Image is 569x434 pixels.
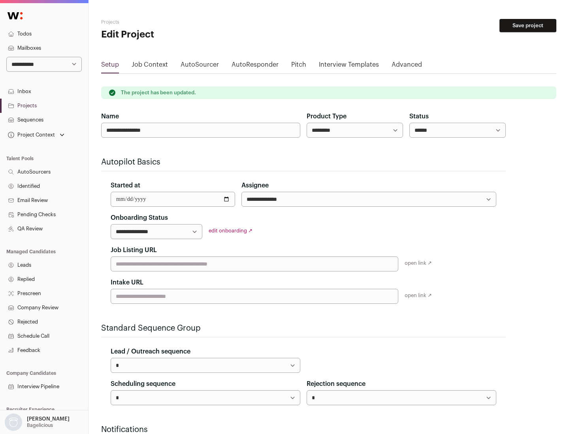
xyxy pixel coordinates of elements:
a: Job Context [132,60,168,73]
a: AutoSourcer [181,60,219,73]
h2: Autopilot Basics [101,157,506,168]
a: Advanced [392,60,422,73]
label: Status [409,112,429,121]
p: Bagelicious [27,422,53,428]
label: Started at [111,181,140,190]
a: Pitch [291,60,306,73]
label: Lead / Outreach sequence [111,347,190,356]
a: Interview Templates [319,60,379,73]
label: Scheduling sequence [111,379,175,389]
a: edit onboarding ↗ [209,228,252,233]
button: Open dropdown [6,129,66,140]
label: Product Type [307,112,347,121]
label: Intake URL [111,278,143,287]
label: Assignee [241,181,269,190]
img: Wellfound [3,8,27,24]
button: Save project [499,19,556,32]
button: Open dropdown [3,413,71,431]
a: Setup [101,60,119,73]
h2: Projects [101,19,253,25]
label: Job Listing URL [111,245,157,255]
a: AutoResponder [232,60,279,73]
img: nopic.png [5,413,22,431]
h1: Edit Project [101,28,253,41]
p: [PERSON_NAME] [27,416,70,422]
label: Onboarding Status [111,213,168,223]
h2: Standard Sequence Group [101,323,506,334]
p: The project has been updated. [121,90,196,96]
label: Name [101,112,119,121]
label: Rejection sequence [307,379,366,389]
div: Project Context [6,132,55,138]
